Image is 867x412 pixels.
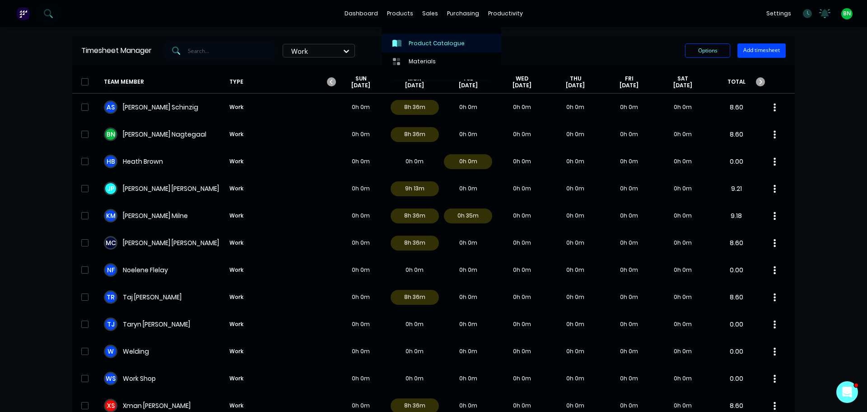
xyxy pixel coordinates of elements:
span: TEAM MEMBER [104,75,226,89]
span: SUN [355,75,367,82]
span: [DATE] [620,82,639,89]
iframe: Intercom live chat [836,381,858,403]
input: Search... [188,42,276,60]
img: Factory [16,7,30,20]
span: [DATE] [566,82,585,89]
span: [DATE] [351,82,370,89]
span: [DATE] [673,82,692,89]
button: Add timesheet [737,43,786,58]
div: Product Catalogue [409,39,465,47]
div: Materials [409,57,436,66]
div: sales [418,7,443,20]
span: FRI [625,75,634,82]
span: SAT [677,75,688,82]
span: TYPE [226,75,334,89]
div: settings [762,7,796,20]
span: TOTAL [709,75,763,89]
span: [DATE] [513,82,531,89]
button: Options [685,43,730,58]
span: [DATE] [405,82,424,89]
div: products [382,7,418,20]
div: purchasing [443,7,484,20]
span: [DATE] [459,82,478,89]
a: dashboard [340,7,382,20]
span: WED [516,75,528,82]
span: THU [570,75,581,82]
div: Timesheet Manager [81,45,152,56]
a: Materials [382,52,501,71]
span: BN [843,9,851,18]
a: Product Catalogue [382,34,501,52]
div: productivity [484,7,527,20]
